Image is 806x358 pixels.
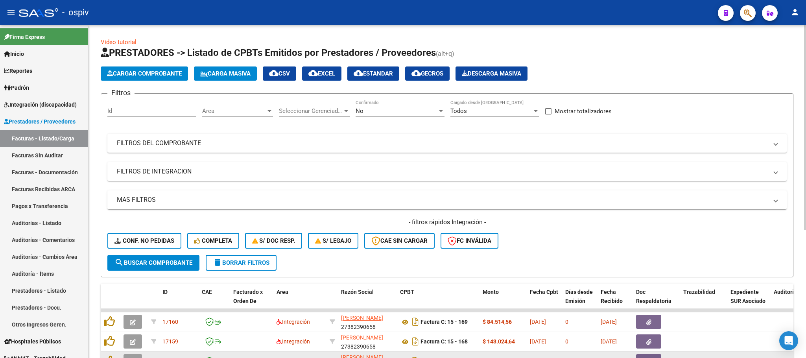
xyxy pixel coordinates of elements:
[107,162,787,181] mat-expansion-panel-header: FILTROS DE INTEGRACION
[462,70,521,77] span: Descarga Masiva
[101,39,136,46] a: Video tutorial
[202,289,212,295] span: CAE
[101,66,188,81] button: Cargar Comprobante
[450,107,467,114] span: Todos
[364,233,435,249] button: CAE SIN CARGAR
[483,338,515,345] strong: $ 143.024,64
[162,338,178,345] span: 17159
[315,237,351,244] span: S/ legajo
[202,107,266,114] span: Area
[194,237,232,244] span: Completa
[117,139,768,148] mat-panel-title: FILTROS DEL COMPROBANTE
[308,70,335,77] span: EXCEL
[354,68,363,78] mat-icon: cloud_download
[107,255,199,271] button: Buscar Comprobante
[456,66,527,81] app-download-masive: Descarga masiva de comprobantes (adjuntos)
[206,255,277,271] button: Borrar Filtros
[530,319,546,325] span: [DATE]
[779,331,798,350] div: Open Intercom Messenger
[107,233,181,249] button: Conf. no pedidas
[341,289,374,295] span: Razón Social
[555,107,612,116] span: Mostrar totalizadores
[4,33,45,41] span: Firma Express
[727,284,771,318] datatable-header-cell: Expediente SUR Asociado
[527,284,562,318] datatable-header-cell: Fecha Cpbt
[341,333,394,350] div: 27382390658
[410,316,421,328] i: Descargar documento
[400,289,414,295] span: CPBT
[162,289,168,295] span: ID
[245,233,302,249] button: S/ Doc Resp.
[356,107,363,114] span: No
[421,339,468,345] strong: Factura C: 15 - 168
[480,284,527,318] datatable-header-cell: Monto
[4,66,32,75] span: Reportes
[562,284,598,318] datatable-header-cell: Días desde Emisión
[200,70,251,77] span: Carga Masiva
[565,319,568,325] span: 0
[565,289,593,304] span: Días desde Emisión
[405,66,450,81] button: Gecros
[107,218,787,227] h4: - filtros rápidos Integración -
[601,319,617,325] span: [DATE]
[62,4,89,21] span: - ospiv
[683,289,715,295] span: Trazabilidad
[114,258,124,267] mat-icon: search
[411,68,421,78] mat-icon: cloud_download
[107,87,135,98] h3: Filtros
[213,258,222,267] mat-icon: delete
[187,233,239,249] button: Completa
[601,289,623,304] span: Fecha Recibido
[4,50,24,58] span: Inicio
[308,233,358,249] button: S/ legajo
[598,284,633,318] datatable-header-cell: Fecha Recibido
[4,117,76,126] span: Prestadores / Proveedores
[263,66,296,81] button: CSV
[302,66,341,81] button: EXCEL
[565,338,568,345] span: 0
[6,7,16,17] mat-icon: menu
[441,233,498,249] button: FC Inválida
[338,284,397,318] datatable-header-cell: Razón Social
[371,237,428,244] span: CAE SIN CARGAR
[730,289,765,304] span: Expediente SUR Asociado
[277,289,288,295] span: Area
[107,134,787,153] mat-expansion-panel-header: FILTROS DEL COMPROBANTE
[230,284,273,318] datatable-header-cell: Facturado x Orden De
[601,338,617,345] span: [DATE]
[117,167,768,176] mat-panel-title: FILTROS DE INTEGRACION
[347,66,399,81] button: Estandar
[341,334,383,341] span: [PERSON_NAME]
[448,237,491,244] span: FC Inválida
[279,107,343,114] span: Seleccionar Gerenciador
[233,289,263,304] span: Facturado x Orden De
[107,190,787,209] mat-expansion-panel-header: MAS FILTROS
[680,284,727,318] datatable-header-cell: Trazabilidad
[4,337,61,346] span: Hospitales Públicos
[252,237,295,244] span: S/ Doc Resp.
[4,100,77,109] span: Integración (discapacidad)
[483,289,499,295] span: Monto
[199,284,230,318] datatable-header-cell: CAE
[456,66,527,81] button: Descarga Masiva
[530,289,558,295] span: Fecha Cpbt
[530,338,546,345] span: [DATE]
[194,66,257,81] button: Carga Masiva
[273,284,326,318] datatable-header-cell: Area
[354,70,393,77] span: Estandar
[269,68,279,78] mat-icon: cloud_download
[4,83,29,92] span: Padrón
[341,314,394,330] div: 27382390658
[117,196,768,204] mat-panel-title: MAS FILTROS
[436,50,454,57] span: (alt+q)
[636,289,671,304] span: Doc Respaldatoria
[159,284,199,318] datatable-header-cell: ID
[213,259,269,266] span: Borrar Filtros
[421,319,468,325] strong: Factura C: 15 - 169
[633,284,680,318] datatable-header-cell: Doc Respaldatoria
[774,289,797,295] span: Auditoria
[397,284,480,318] datatable-header-cell: CPBT
[162,319,178,325] span: 17160
[107,70,182,77] span: Cargar Comprobante
[277,338,310,345] span: Integración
